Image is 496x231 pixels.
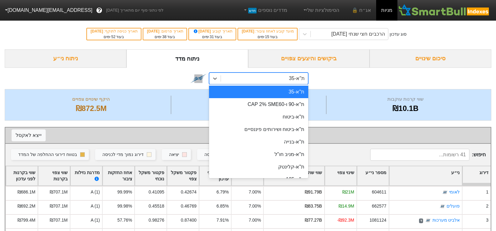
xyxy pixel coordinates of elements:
a: הסימולציות שלי [300,4,342,17]
div: ₪799.4M [18,217,35,223]
div: ת"א-90 ו-CAP 2% SME60 [209,98,308,111]
div: ביקושים והיצעים צפויים [248,49,370,68]
div: בעוד ימים [90,34,138,40]
div: 0.45518 [149,203,164,209]
div: A (1) [70,186,102,200]
img: tase link [439,203,446,210]
div: ת"א-מניב חו"ל [209,148,308,161]
div: ת"א-ביטוח ושירותים פיננסיים [209,123,308,136]
span: חיפוש : [370,149,486,161]
div: Toggle SortBy [325,166,356,186]
button: ייצא לאקסל [12,129,46,141]
div: 35 [173,103,324,114]
span: 52 [111,35,115,39]
button: בטווח דירוגי ההחלפה של המדד [11,149,89,160]
div: מספר ניירות ערך [173,96,324,103]
div: ת"א-35 [289,75,305,82]
div: בעוד ימים [241,34,294,40]
div: A (1) [70,214,102,228]
div: דירוג נמוך מדי לכניסה [102,151,144,158]
div: ת"א-קלינטק [209,161,308,173]
div: כניסה [204,151,215,158]
div: בעוד ימים [192,34,233,40]
div: Toggle SortBy [463,166,491,186]
div: 1 [486,189,488,195]
div: ת"א-בנייה [209,136,308,148]
div: היקף שינויים צפויים [13,96,169,103]
div: ניתוח ני״ע [5,49,126,68]
div: בטווח דירוגי ההחלפה של המדד [18,151,77,158]
img: tase link [190,70,207,87]
div: בעוד ימים [146,34,183,40]
div: הרכבים חצי שנתי [DATE] [331,30,385,38]
div: מדרגת נזילות [73,169,100,183]
a: מדדים נוספיםחדש [240,4,290,17]
div: שינוי צפוי לפי נייר ערך [12,131,484,140]
span: [DATE] [91,29,104,33]
div: ת"א-ביטוח [209,111,308,123]
a: אלביט מערכות [432,218,460,223]
div: Toggle SortBy [103,166,134,186]
a: פועלים [447,204,460,209]
div: 0.46769 [181,203,197,209]
span: 15 [265,35,269,39]
div: מועד קובע לאחוז ציבור : [241,28,294,34]
span: חדש [248,8,257,13]
div: 6.85% [217,203,229,209]
div: ₪91.79B [305,189,322,195]
div: 604611 [372,189,386,195]
div: ₪77.27B [305,217,322,223]
div: תאריך פרסום : [146,28,183,34]
div: סיכום שינויים [370,49,491,68]
a: לאומי [449,190,460,195]
div: ₪14.9M [339,203,354,209]
div: Toggle SortBy [357,166,389,186]
img: SmartBull [397,4,491,17]
div: שווי קרנות עוקבות [328,96,483,103]
span: [DATE] [147,29,161,33]
div: 0.87400 [181,217,197,223]
div: 0.42674 [181,189,197,195]
div: ₪21M [342,189,354,195]
div: Toggle SortBy [167,166,199,186]
div: ₪707.1M [50,189,68,195]
div: A (1) [70,200,102,214]
div: סוג עדכון [390,31,407,38]
div: תאריך כניסה לתוקף : [90,28,138,34]
span: [DATE] [242,29,255,33]
div: 99.99% [117,189,132,195]
div: -₪92.3M [337,217,354,223]
div: תאריך קובע : [192,28,233,34]
div: יציאה [169,151,179,158]
img: tase link [425,218,431,224]
div: ₪707.1M [50,203,68,209]
div: ₪707.1M [50,217,68,223]
input: 41 רשומות... [370,149,469,161]
div: Toggle SortBy [38,166,70,186]
div: 6.79% [217,189,229,195]
div: 0.41095 [149,189,164,195]
span: 31 [210,35,214,39]
div: 57.76% [117,217,132,223]
span: 38 [162,35,166,39]
img: tase link [442,189,448,196]
div: ת''א 125 [209,173,308,186]
div: 99.98% [117,203,132,209]
button: דירוג נמוך מדי לכניסה [95,149,156,160]
div: 7.00% [249,203,261,209]
span: לפי נתוני סוף יום מתאריך [DATE] [106,7,163,13]
div: ₪686.1M [18,189,35,195]
div: 7.00% [249,217,261,223]
div: ₪83.75B [305,203,322,209]
button: כניסה [197,149,227,160]
button: יציאה [162,149,191,160]
div: 0.98276 [149,217,164,223]
div: 3 [486,217,488,223]
div: Toggle SortBy [389,166,462,186]
div: Toggle SortBy [6,166,38,186]
span: ? [98,6,101,15]
div: 2 [486,203,488,209]
span: [DATE] [193,29,212,33]
div: ₪10.1B [328,103,483,114]
div: Toggle SortBy [135,166,166,186]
